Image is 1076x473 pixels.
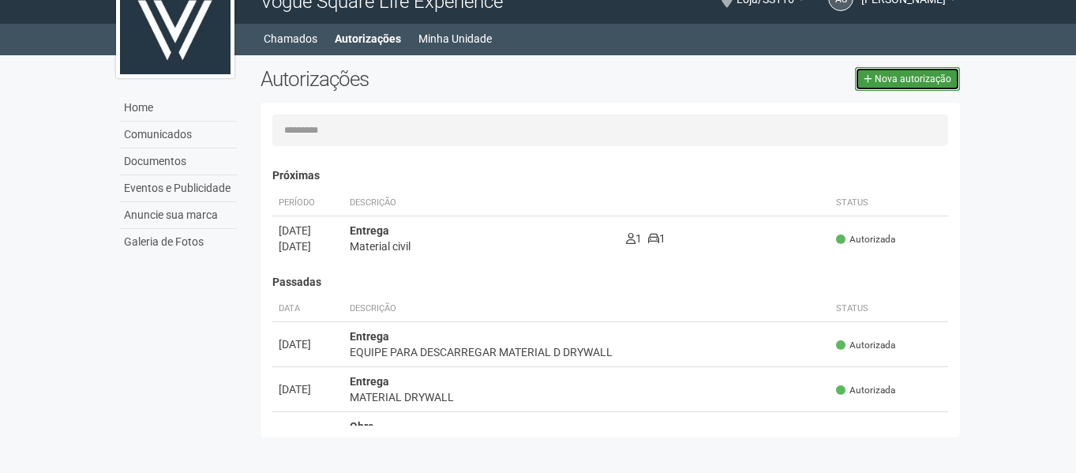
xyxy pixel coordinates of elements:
span: Autorizada [836,339,895,352]
th: Descrição [343,190,620,216]
span: Autorizada [836,233,895,246]
strong: Obra [350,420,374,433]
a: Minha Unidade [418,28,492,50]
div: [DATE] [279,238,337,254]
a: Comunicados [120,122,237,148]
th: Descrição [343,296,830,322]
a: Nova autorização [855,67,960,91]
strong: Entrega [350,224,389,237]
a: Galeria de Fotos [120,229,237,255]
div: Material civil [350,238,613,254]
div: [DATE] [279,223,337,238]
th: Status [830,190,948,216]
span: 1 [626,232,642,245]
a: Autorizações [335,28,401,50]
div: EQUIPE PARA DESCARREGAR MATERIAL D DRYWALL [350,344,824,360]
th: Status [830,296,948,322]
span: 1 [648,232,665,245]
th: Data [272,296,343,322]
span: Nova autorização [875,73,951,84]
a: Eventos e Publicidade [120,175,237,202]
a: Documentos [120,148,237,175]
div: [DATE] [279,336,337,352]
a: Home [120,95,237,122]
div: [DATE] [279,381,337,397]
strong: Entrega [350,375,389,388]
th: Período [272,190,343,216]
h4: Próximas [272,170,949,182]
strong: Entrega [350,330,389,343]
span: Autorizada [836,384,895,397]
a: Anuncie sua marca [120,202,237,229]
a: Chamados [264,28,317,50]
h2: Autorizações [261,67,598,91]
h4: Passadas [272,276,949,288]
div: MATERIAL DRYWALL [350,389,824,405]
